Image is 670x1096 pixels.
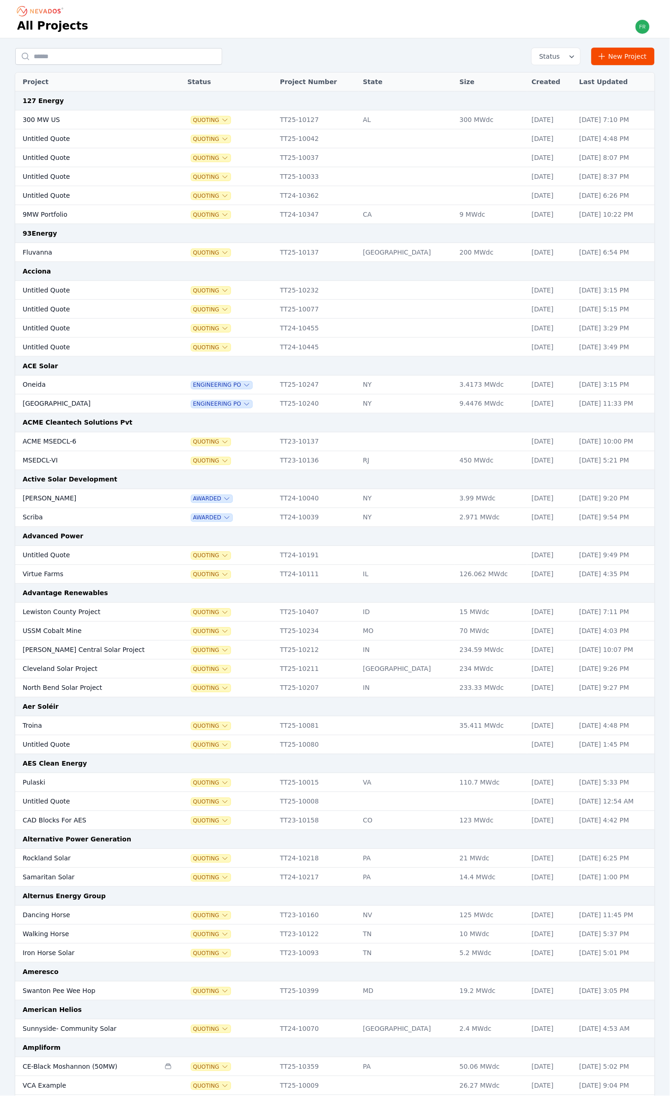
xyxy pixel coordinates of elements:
td: 234.59 MWdc [455,641,527,660]
td: [DATE] 6:25 PM [575,849,655,868]
td: [DATE] [527,395,575,414]
td: IN [359,641,455,660]
td: [DATE] 5:37 PM [575,925,655,944]
button: Quoting [191,609,231,616]
button: Quoting [191,306,231,313]
td: NY [359,508,455,527]
td: 300 MWdc [455,110,527,129]
button: Quoting [191,950,231,957]
tr: Untitled QuoteQuotingTT25-10008[DATE][DATE] 12:54 AM [15,792,655,811]
span: Quoting [191,552,231,560]
td: [DATE] 9:20 PM [575,489,655,508]
td: 3.99 MWdc [455,489,527,508]
td: [DATE] 4:48 PM [575,129,655,148]
td: 70 MWdc [455,622,527,641]
td: NY [359,376,455,395]
td: TT25-10234 [275,622,359,641]
td: [DATE] [527,432,575,451]
button: Quoting [191,571,231,578]
td: [DATE] [527,641,575,660]
td: [DATE] 11:33 PM [575,395,655,414]
span: Quoting [191,988,231,995]
td: TT23-10160 [275,906,359,925]
td: [DATE] 10:00 PM [575,432,655,451]
td: [DATE] [527,622,575,641]
td: Sunnyside- Community Solar [15,1020,160,1039]
button: Quoting [191,742,231,749]
td: TT25-10207 [275,679,359,698]
a: New Project [591,48,655,65]
button: Quoting [191,287,231,294]
span: Status [536,52,560,61]
td: [DATE] [527,565,575,584]
tr: ACME MSEDCL-6QuotingTT23-10137[DATE][DATE] 10:00 PM [15,432,655,451]
td: Walking Horse [15,925,160,944]
td: NY [359,395,455,414]
span: Quoting [191,192,231,200]
td: [DATE] [527,717,575,736]
td: TT25-10212 [275,641,359,660]
td: Untitled Quote [15,319,160,338]
button: Quoting [191,249,231,256]
td: TT24-10347 [275,205,359,224]
td: Lewiston County Project [15,603,160,622]
td: TT24-10070 [275,1020,359,1039]
td: NV [359,906,455,925]
tr: FluvannaQuotingTT25-10137[GEOGRAPHIC_DATA]200 MWdc[DATE][DATE] 6:54 PM [15,243,655,262]
button: Quoting [191,931,231,938]
td: [DATE] [527,281,575,300]
td: MO [359,622,455,641]
td: 300 MW US [15,110,160,129]
tr: Untitled QuoteQuotingTT25-10080[DATE][DATE] 1:45 PM [15,736,655,755]
td: TT25-10008 [275,792,359,811]
button: Quoting [191,779,231,787]
td: [DATE] 4:48 PM [575,717,655,736]
button: Awarded [191,514,232,522]
tr: Untitled QuoteQuotingTT24-10455[DATE][DATE] 3:29 PM [15,319,655,338]
button: Quoting [191,798,231,806]
td: TT23-10158 [275,811,359,830]
td: [DATE] [527,906,575,925]
td: TT25-10037 [275,148,359,167]
td: 9 MWdc [455,205,527,224]
button: Quoting [191,211,231,219]
td: Iron Horse Solar [15,944,160,963]
td: [DATE] [527,811,575,830]
tr: [PERSON_NAME]AwardedTT24-10040NY3.99 MWdc[DATE][DATE] 9:20 PM [15,489,655,508]
td: 35.411 MWdc [455,717,527,736]
td: TT25-10137 [275,243,359,262]
img: frida.manzo@nevados.solar [635,19,650,34]
td: IN [359,679,455,698]
td: [DATE] [527,489,575,508]
td: TT25-10077 [275,300,359,319]
tr: North Bend Solar ProjectQuotingTT25-10207IN233.33 MWdc[DATE][DATE] 9:27 PM [15,679,655,698]
td: 200 MWdc [455,243,527,262]
td: 10 MWdc [455,925,527,944]
td: Fluvanna [15,243,160,262]
tr: Untitled QuoteQuotingTT24-10445[DATE][DATE] 3:49 PM [15,338,655,357]
td: [DATE] [527,243,575,262]
td: TT25-10407 [275,603,359,622]
span: Quoting [191,874,231,882]
td: TT24-10040 [275,489,359,508]
span: Quoting [191,325,231,332]
td: [DATE] 3:29 PM [575,319,655,338]
tr: ScribaAwardedTT24-10039NY2.971 MWdc[DATE][DATE] 9:54 PM [15,508,655,527]
span: Engineering PO [191,382,252,389]
button: Awarded [191,495,232,503]
span: Quoting [191,817,231,825]
td: TT23-10137 [275,432,359,451]
td: [PERSON_NAME] [15,489,160,508]
td: Untitled Quote [15,300,160,319]
button: Quoting [191,438,231,446]
td: 110.7 MWdc [455,773,527,792]
td: [DATE] 8:07 PM [575,148,655,167]
td: AL [359,110,455,129]
td: ID [359,603,455,622]
button: Status [532,48,580,65]
td: [DATE] [527,736,575,755]
td: Untitled Quote [15,186,160,205]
